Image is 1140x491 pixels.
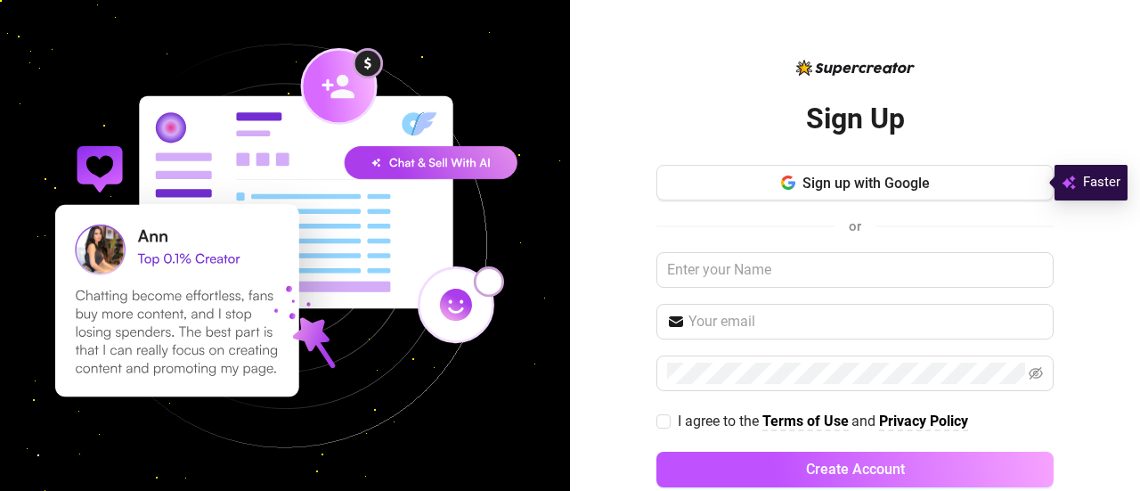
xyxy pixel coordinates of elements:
[688,311,1043,332] input: Your email
[879,413,968,430] strong: Privacy Policy
[1029,366,1043,381] span: eye-invisible
[1062,172,1076,193] img: svg%3e
[656,452,1054,487] button: Create Account
[656,165,1054,200] button: Sign up with Google
[806,101,905,137] h2: Sign Up
[849,218,861,234] span: or
[656,252,1054,288] input: Enter your Name
[678,413,762,430] span: I agree to the
[879,413,968,431] a: Privacy Policy
[802,175,930,192] span: Sign up with Google
[806,461,905,478] span: Create Account
[796,60,915,76] img: logo-BBDzfeDw.svg
[762,413,849,430] strong: Terms of Use
[1083,172,1120,193] span: Faster
[851,413,879,430] span: and
[762,413,849,431] a: Terms of Use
